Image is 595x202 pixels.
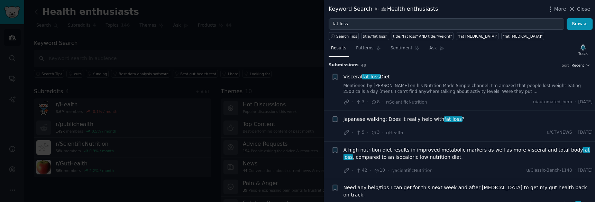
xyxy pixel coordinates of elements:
[329,62,359,68] span: Submission s
[578,99,593,105] span: [DATE]
[344,184,593,199] a: Need any help/tips I can get for this next week and after [MEDICAL_DATA] to get my gut health bac...
[575,99,576,105] span: ·
[533,99,572,105] span: u/automated_hero
[354,43,383,57] a: Patterns
[501,32,544,40] a: "fat [MEDICAL_DATA]"
[361,32,389,40] a: title:"fat loss"
[577,6,590,13] span: Close
[331,45,346,51] span: Results
[371,129,379,136] span: 3
[576,42,590,57] button: Track
[344,73,390,80] span: Visceral Diet
[391,45,412,51] span: Sentiment
[356,129,364,136] span: 5
[367,129,368,136] span: ·
[547,129,572,136] span: u/CTVNEWS
[382,98,384,106] span: ·
[370,167,371,174] span: ·
[503,34,543,39] div: "fat [MEDICAL_DATA]"
[527,167,572,174] span: u/Classic-Bench-1148
[352,98,353,106] span: ·
[386,100,427,105] span: r/ScientificNutrition
[567,18,593,30] button: Browse
[382,129,384,136] span: ·
[344,73,390,80] a: Visceralfat lossDiet
[329,43,349,57] a: Results
[352,167,353,174] span: ·
[568,6,590,13] button: Close
[578,167,593,174] span: [DATE]
[562,63,569,68] div: Sort
[356,99,364,105] span: 3
[575,129,576,136] span: ·
[392,168,433,173] span: r/ScientificNutrition
[388,43,422,57] a: Sentiment
[427,43,447,57] a: Ask
[371,99,379,105] span: 8
[361,63,366,67] span: 48
[444,116,463,122] span: fat loss
[362,74,381,79] span: fat loss
[367,98,368,106] span: ·
[344,147,590,160] span: fat loss
[429,45,437,51] span: Ask
[387,167,389,174] span: ·
[363,34,388,39] div: title:"fat loss"
[392,32,454,40] a: title:"fat loss" AND title:"weight"
[356,167,367,174] span: 42
[336,34,357,39] span: Search Tips
[352,129,353,136] span: ·
[547,6,566,13] button: More
[578,129,593,136] span: [DATE]
[578,51,588,56] div: Track
[458,34,497,39] div: "fat [MEDICAL_DATA]"
[329,32,359,40] button: Search Tips
[344,116,465,123] span: Japanese walking: Does it really help with ?
[344,116,465,123] a: Japanese walking: Does it really help withfat loss?
[374,167,385,174] span: 10
[554,6,566,13] span: More
[356,45,373,51] span: Patterns
[571,63,584,68] span: Recent
[344,83,593,95] a: Mentioned by [PERSON_NAME] on his Nutrtion Made Simple channel. I'm amazed that people lost weigh...
[575,167,576,174] span: ·
[375,6,378,12] span: in
[329,18,564,30] input: Try a keyword related to your business
[344,146,593,161] a: A high nutrition diet results in improved metabolic markers as well as more visceral and total bo...
[386,131,403,135] span: r/Health
[456,32,499,40] a: "fat [MEDICAL_DATA]"
[393,34,452,39] div: title:"fat loss" AND title:"weight"
[571,63,590,68] button: Recent
[329,5,438,13] div: Keyword Search Health enthusiasts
